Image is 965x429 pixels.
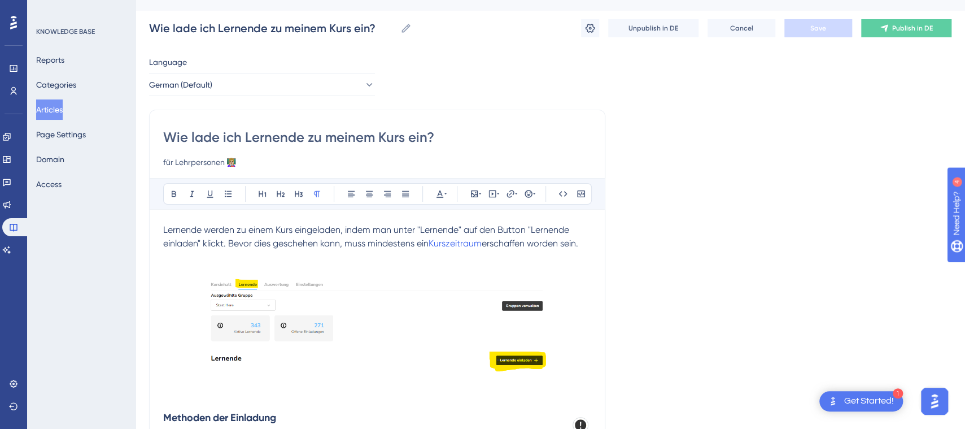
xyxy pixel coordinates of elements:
[844,395,894,408] div: Get Started!
[730,24,753,33] span: Cancel
[163,411,276,424] strong: Methoden der Einladung
[429,238,482,249] a: Kurszeitraum
[810,24,826,33] span: Save
[36,124,86,145] button: Page Settings
[918,384,951,418] iframe: UserGuiding AI Assistant Launcher
[36,75,76,95] button: Categories
[78,6,82,15] div: 4
[784,19,852,37] button: Save
[149,20,396,36] input: Article Name
[27,3,71,16] span: Need Help?
[36,149,64,170] button: Domain
[826,395,840,408] img: launcher-image-alternative-text
[163,155,591,169] input: Article Description
[149,55,187,69] span: Language
[861,19,951,37] button: Publish in DE
[893,388,903,398] div: 1
[628,24,678,33] span: Unpublish in DE
[708,19,775,37] button: Cancel
[149,78,212,92] span: German (Default)
[36,99,63,120] button: Articles
[163,128,591,146] input: Article Title
[36,50,64,70] button: Reports
[482,238,578,249] span: erschaffen worden sein.
[819,391,903,411] div: Open Get Started! checklist, remaining modules: 1
[892,24,933,33] span: Publish in DE
[36,27,95,36] div: KNOWLEDGE BASE
[149,73,375,96] button: German (Default)
[608,19,698,37] button: Unpublish in DE
[163,224,571,249] span: Lernende werden zu einem Kurs eingeladen, indem man unter "Lernende" auf den Button "Lernende ein...
[36,174,62,194] button: Access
